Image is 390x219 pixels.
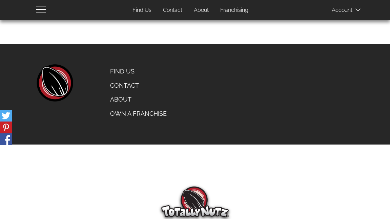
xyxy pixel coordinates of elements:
a: Own a Franchise [105,107,172,121]
a: Find Us [105,64,172,79]
a: Find Us [127,4,157,17]
a: home [36,64,73,102]
a: About [189,4,214,17]
a: Franchising [215,4,253,17]
a: Contact [105,79,172,93]
img: Totally Nutz Logo [161,187,229,217]
a: About [105,92,172,107]
a: Contact [158,4,187,17]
